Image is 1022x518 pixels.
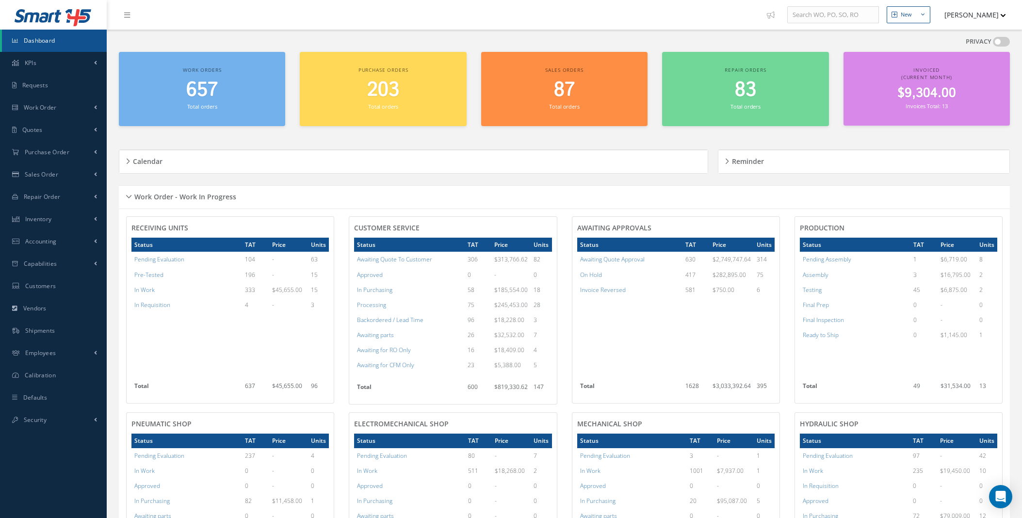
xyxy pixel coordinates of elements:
[531,448,552,463] td: 7
[495,482,497,490] span: -
[803,316,844,324] a: Final Inspection
[242,434,269,448] th: TAT
[134,452,184,460] a: Pending Evaluation
[354,380,464,399] th: Total
[682,267,710,282] td: 417
[910,434,937,448] th: TAT
[976,463,997,478] td: 10
[989,485,1012,508] div: Open Intercom Messenger
[803,271,828,279] a: Assembly
[800,420,997,428] h4: HYDRAULIC SHOP
[272,497,302,505] span: $11,458.00
[368,103,398,110] small: Total orders
[130,154,162,166] h5: Calendar
[976,282,997,297] td: 2
[844,52,1010,126] a: Invoiced (Current Month) $9,304.00 Invoices Total: 13
[729,154,764,166] h5: Reminder
[357,286,392,294] a: In Purchasing
[901,11,912,19] div: New
[717,467,744,475] span: $7,937.00
[906,102,947,110] small: Invoices Total: 13
[358,66,408,73] span: Purchase orders
[754,478,775,493] td: 0
[354,238,464,252] th: Status
[549,103,579,110] small: Total orders
[754,238,775,252] th: Units
[24,193,61,201] span: Repair Order
[754,448,775,463] td: 1
[357,346,411,354] a: Awaiting for RO Only
[717,452,719,460] span: -
[580,271,602,279] a: On Hold
[481,52,648,126] a: Sales orders 87 Total orders
[131,190,236,201] h5: Work Order - Work In Progress
[183,66,221,73] span: Work orders
[465,357,492,372] td: 23
[717,482,719,490] span: -
[662,52,828,126] a: Repair orders 83 Total orders
[754,379,775,398] td: 395
[941,271,971,279] span: $16,795.00
[494,361,521,369] span: $5,388.00
[357,331,394,339] a: Awaiting parts
[941,331,967,339] span: $1,145.00
[710,238,754,252] th: Price
[976,448,997,463] td: 42
[754,252,775,267] td: 314
[910,267,938,282] td: 3
[713,286,734,294] span: $750.00
[713,255,751,263] span: $2,749,747.64
[494,271,496,279] span: -
[531,282,552,297] td: 18
[242,238,269,252] th: TAT
[717,497,747,505] span: $95,087.00
[976,478,997,493] td: 0
[976,493,997,508] td: 0
[242,267,269,282] td: 196
[976,379,997,398] td: 13
[940,452,942,460] span: -
[242,448,269,463] td: 237
[545,66,583,73] span: Sales orders
[687,478,714,493] td: 0
[580,467,600,475] a: In Work
[803,286,822,294] a: Testing
[308,463,329,478] td: 0
[941,382,971,390] span: $31,534.00
[465,463,492,478] td: 511
[901,74,952,81] span: (Current Month)
[494,255,528,263] span: $313,766.62
[754,493,775,508] td: 5
[580,255,645,263] a: Awaiting Quote Approval
[308,448,329,463] td: 4
[494,346,524,354] span: $18,409.00
[531,297,552,312] td: 28
[25,326,55,335] span: Shipments
[187,103,217,110] small: Total orders
[357,271,383,279] a: Approved
[800,434,910,448] th: Status
[910,463,937,478] td: 235
[787,6,879,24] input: Search WO, PO, SO, RO
[935,5,1006,24] button: [PERSON_NAME]
[531,312,552,327] td: 3
[25,170,58,178] span: Sales Order
[531,357,552,372] td: 5
[531,380,552,399] td: 147
[800,224,997,232] h4: PRODUCTION
[531,463,552,478] td: 2
[357,497,392,505] a: In Purchasing
[941,316,942,324] span: -
[465,380,492,399] td: 600
[465,493,492,508] td: 0
[465,478,492,493] td: 0
[465,312,492,327] td: 96
[357,482,383,490] a: Approved
[577,224,775,232] h4: AWAITING APPROVALS
[725,66,766,73] span: Repair orders
[242,282,269,297] td: 333
[269,434,308,448] th: Price
[580,497,616,505] a: In Purchasing
[465,238,492,252] th: TAT
[531,267,552,282] td: 0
